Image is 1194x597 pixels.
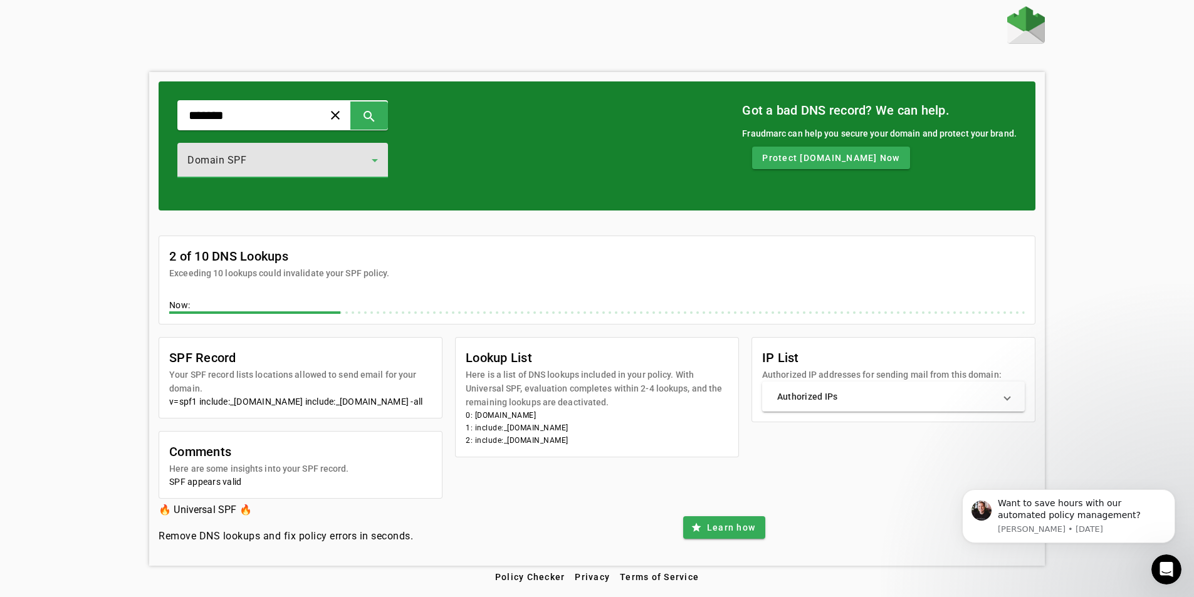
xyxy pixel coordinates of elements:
[762,152,899,164] span: Protect [DOMAIN_NAME] Now
[762,382,1025,412] mat-expansion-panel-header: Authorized IPs
[466,434,728,447] li: 2: include:_[DOMAIN_NAME]
[169,462,348,475] mat-card-subtitle: Here are some insights into your SPF record.
[742,127,1017,140] div: Fraudmarc can help you secure your domain and protect your brand.
[466,368,728,409] mat-card-subtitle: Here is a list of DNS lookups included in your policy. With Universal SPF, evaluation completes w...
[466,409,728,422] li: 0: [DOMAIN_NAME]
[752,147,909,169] button: Protect [DOMAIN_NAME] Now
[762,348,1002,368] mat-card-title: IP List
[495,572,565,582] span: Policy Checker
[762,368,1002,382] mat-card-subtitle: Authorized IP addresses for sending mail from this domain:
[1007,6,1045,44] img: Fraudmarc Logo
[169,442,348,462] mat-card-title: Comments
[466,422,728,434] li: 1: include:_[DOMAIN_NAME]
[620,572,699,582] span: Terms of Service
[707,521,755,534] span: Learn how
[159,501,413,519] h3: 🔥 Universal SPF 🔥
[169,348,432,368] mat-card-title: SPF Record
[777,390,995,403] mat-panel-title: Authorized IPs
[683,516,765,539] button: Learn how
[169,395,432,408] div: v=spf1 include:_[DOMAIN_NAME] include:_[DOMAIN_NAME] -all
[615,566,704,588] button: Terms of Service
[169,246,389,266] mat-card-title: 2 of 10 DNS Lookups
[943,470,1194,563] iframe: Intercom notifications message
[159,529,413,544] h4: Remove DNS lookups and fix policy errors in seconds.
[1151,554,1181,584] iframe: Intercom live chat
[490,566,570,588] button: Policy Checker
[169,266,389,280] mat-card-subtitle: Exceeding 10 lookups could invalidate your SPF policy.
[466,348,728,368] mat-card-title: Lookup List
[1007,6,1045,47] a: Home
[187,154,246,166] span: Domain SPF
[169,368,432,395] mat-card-subtitle: Your SPF record lists locations allowed to send email for your domain.
[169,475,432,488] div: SPF appears valid
[570,566,615,588] button: Privacy
[575,572,610,582] span: Privacy
[742,100,1017,120] mat-card-title: Got a bad DNS record? We can help.
[169,299,1025,314] div: Now:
